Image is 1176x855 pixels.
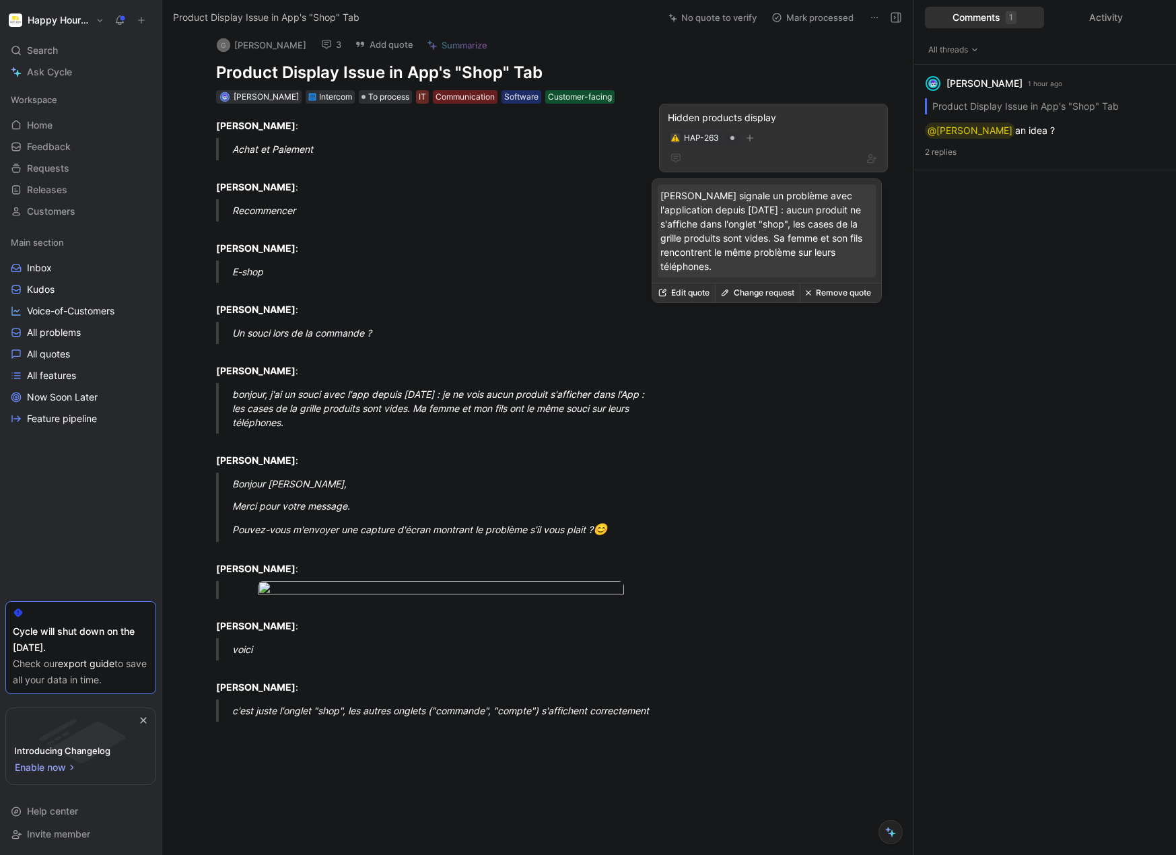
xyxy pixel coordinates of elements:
span: Enable now [15,759,67,776]
img: ⚠️ [671,134,679,142]
span: Customers [27,205,75,218]
div: : [216,166,633,194]
a: All quotes [5,344,156,364]
div: Help center [5,801,156,821]
div: : [216,288,633,316]
button: Happy Hours MarketHappy Hours Market [5,11,108,30]
div: Hidden products display [668,110,879,126]
p: 1 hour ago [1028,77,1062,90]
div: Search [5,40,156,61]
a: Releases [5,180,156,200]
div: : [216,439,633,467]
p: 2 replies [925,145,1165,159]
span: Search [27,42,58,59]
div: Achat et Paiement [232,142,650,156]
span: Feature pipeline [27,412,97,425]
a: Now Soon Later [5,387,156,407]
img: bg-BLZuj68n.svg [18,708,144,777]
strong: [PERSON_NAME] [216,120,296,131]
button: G[PERSON_NAME] [211,35,312,55]
div: Introducing Changelog [14,743,110,759]
img: Happy Hours Market [9,13,22,27]
div: Intercom [319,90,352,104]
div: Bonjour [PERSON_NAME], [232,477,650,491]
div: : [216,605,633,633]
div: bonjour, j'ai un souci avec l'app depuis [DATE] : je ne vois aucun produit s'afficher dans l'App ... [232,387,650,430]
div: : [216,227,633,255]
button: Enable now [14,759,77,776]
span: Workspace [11,93,57,106]
strong: [PERSON_NAME] [216,242,296,254]
div: : [216,666,633,694]
a: export guide [58,658,114,669]
div: Activity [1047,7,1166,28]
button: No quote to verify [662,8,763,27]
button: Mark processed [765,8,860,27]
span: Summarize [442,39,487,51]
div: voici [232,642,650,656]
strong: [PERSON_NAME] [216,304,296,315]
button: Change request [715,283,800,302]
div: Cycle will shut down on the [DATE]. [13,623,149,656]
div: HAP-263 [684,131,719,145]
span: Help center [27,805,78,817]
span: All quotes [27,347,70,361]
span: Ask Cycle [27,64,72,80]
div: Software [504,90,539,104]
a: Feature pipeline [5,409,156,429]
div: E-shop [232,265,650,279]
a: All features [5,366,156,386]
span: Home [27,118,53,132]
span: All threads [928,43,979,57]
div: G [217,38,230,52]
div: Un souci lors de la commande ? [232,326,650,340]
a: All problems [5,322,156,343]
span: Voice-of-Customers [27,304,114,318]
span: [PERSON_NAME] [234,92,299,102]
span: All problems [27,326,81,339]
span: All features [27,369,76,382]
div: Merci pour votre message. [232,499,650,513]
h1: Product Display Issue in App's "Shop" Tab [216,62,633,83]
span: Product Display Issue in App's "Shop" Tab [173,9,359,26]
button: 3 [315,35,347,54]
button: Add quote [349,35,419,54]
strong: [PERSON_NAME] [216,563,296,574]
div: : [216,118,633,133]
span: 😊 [593,522,607,536]
div: : [216,547,633,576]
span: Invite member [27,828,90,840]
span: Requests [27,162,69,175]
strong: [PERSON_NAME] [216,454,296,466]
a: Inbox [5,258,156,278]
button: ⚠️ [670,133,680,143]
span: To process [368,90,409,104]
div: Main section [5,232,156,252]
div: Main sectionInboxKudosVoice-of-CustomersAll problemsAll quotesAll featuresNow Soon LaterFeature p... [5,232,156,429]
a: Kudos [5,279,156,300]
a: Home [5,115,156,135]
span: Releases [27,183,67,197]
div: IT [419,90,426,104]
strong: [PERSON_NAME] [216,620,296,631]
a: Voice-of-Customers [5,301,156,321]
a: Feedback [5,137,156,157]
div: Recommencer [232,203,650,217]
div: Workspace [5,90,156,110]
div: Pouvez-vous m'envoyer une capture d'écran montrant le problème s'il vous plait ? [232,521,650,539]
div: c'est juste l'onglet "shop", les autres onglets ("commande", "compte") s'affichent correctement [232,704,650,718]
p: [PERSON_NAME] signale un problème avec l'application depuis [DATE] : aucun produit ne s'affiche d... [660,189,873,273]
button: Remove quote [800,283,876,302]
div: 1 [1006,11,1016,24]
div: : [216,349,633,378]
strong: [PERSON_NAME] [216,365,296,376]
div: Comments1 [925,7,1044,28]
div: Communication [436,90,495,104]
a: Requests [5,158,156,178]
span: Main section [11,236,64,249]
a: Customers [5,201,156,221]
strong: [PERSON_NAME] [216,181,296,193]
span: Inbox [27,261,52,275]
img: avatar [221,93,228,100]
